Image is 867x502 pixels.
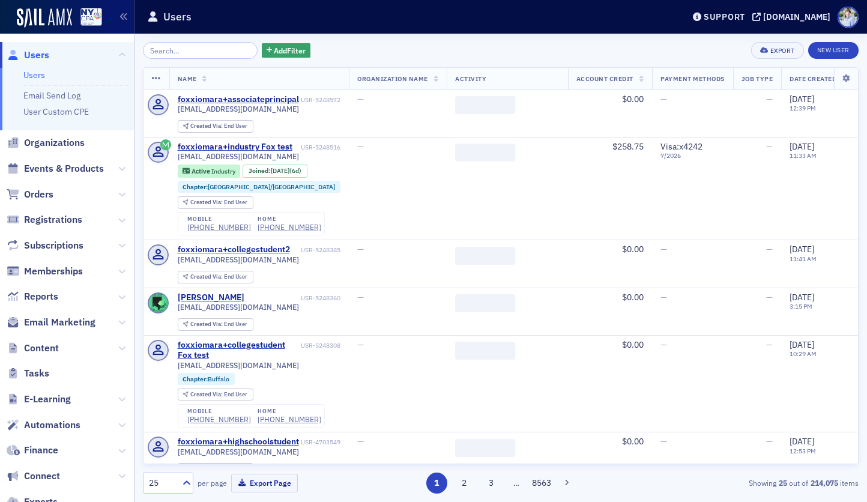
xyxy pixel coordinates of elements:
a: foxxiomara+industry Fox test [178,142,292,153]
span: ‌ [455,96,515,114]
div: USR-5248360 [246,294,340,302]
div: Created Via: End User [178,463,253,476]
img: SailAMX [17,8,72,28]
span: ‌ [455,247,515,265]
div: USR-5248572 [301,96,340,104]
span: Automations [24,419,80,432]
span: Job Type [742,74,773,83]
span: Chapter : [183,375,208,383]
span: — [357,94,364,104]
span: — [766,339,773,350]
span: Profile [838,7,859,28]
span: Connect [24,470,60,483]
span: — [766,292,773,303]
button: 2 [453,473,474,494]
span: $0.00 [622,94,644,104]
span: Subscriptions [24,239,83,252]
span: Created Via : [190,198,224,206]
span: — [660,94,667,104]
span: 7 / 2026 [660,152,725,160]
a: Registrations [7,213,82,226]
span: $258.75 [612,141,644,152]
div: End User [190,123,247,130]
a: User Custom CPE [23,106,89,117]
span: $0.00 [622,244,644,255]
span: Visa : x4242 [660,141,702,152]
span: Memberships [24,265,83,278]
span: — [766,436,773,447]
a: Email Marketing [7,316,95,329]
a: foxxiomara+highschoolstudent [178,437,299,447]
span: [DATE] [790,292,814,303]
span: — [766,141,773,152]
span: Add Filter [274,45,306,56]
span: — [660,436,667,447]
a: E-Learning [7,393,71,406]
div: home [258,408,321,415]
time: 11:33 AM [790,151,817,160]
div: Chapter: [178,373,235,385]
a: Chapter:Buffalo [183,375,229,383]
a: Organizations [7,136,85,150]
span: ‌ [455,294,515,312]
span: Registrations [24,213,82,226]
a: Email Send Log [23,90,80,101]
a: [PHONE_NUMBER] [187,415,251,424]
a: Subscriptions [7,239,83,252]
span: Content [24,342,59,355]
div: Chapter: [178,181,341,193]
div: End User [190,199,247,206]
a: Content [7,342,59,355]
strong: 214,075 [808,477,840,488]
span: [EMAIL_ADDRESS][DOMAIN_NAME] [178,303,299,312]
a: Tasks [7,367,49,380]
div: mobile [187,216,251,223]
span: — [766,244,773,255]
strong: 25 [776,477,789,488]
span: Joined : [249,167,271,175]
span: [DATE] [790,141,814,152]
a: [PHONE_NUMBER] [187,223,251,232]
div: Support [704,11,745,22]
div: mobile [187,408,251,415]
a: Connect [7,470,60,483]
input: Search… [143,42,258,59]
span: [DATE] [790,436,814,447]
span: Account Credit [576,74,633,83]
span: Active [192,167,211,175]
button: [DOMAIN_NAME] [752,13,835,21]
span: ‌ [455,144,515,162]
span: Industry [211,167,235,175]
span: Activity [455,74,486,83]
span: — [660,292,667,303]
span: Chapter : [183,183,208,191]
span: [DATE] [790,244,814,255]
span: — [357,141,364,152]
a: New User [808,42,859,59]
a: Events & Products [7,162,104,175]
div: Active: Active: Industry [178,165,241,178]
div: foxxiomara+collegestudent2 [178,244,290,255]
div: Created Via: End User [178,271,253,283]
span: — [766,94,773,104]
a: Automations [7,419,80,432]
span: [EMAIL_ADDRESS][DOMAIN_NAME] [178,152,299,161]
span: — [357,339,364,350]
button: AddFilter [262,43,311,58]
span: $0.00 [622,436,644,447]
div: foxxiomara+associateprincipal [178,94,299,105]
span: — [660,244,667,255]
span: Email Marketing [24,316,95,329]
span: [EMAIL_ADDRESS][DOMAIN_NAME] [178,447,299,456]
span: Finance [24,444,58,457]
button: 1 [426,473,447,494]
a: [PERSON_NAME] [178,292,244,303]
span: ‌ [455,342,515,360]
time: 12:53 PM [790,447,816,455]
a: [PHONE_NUMBER] [258,415,321,424]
